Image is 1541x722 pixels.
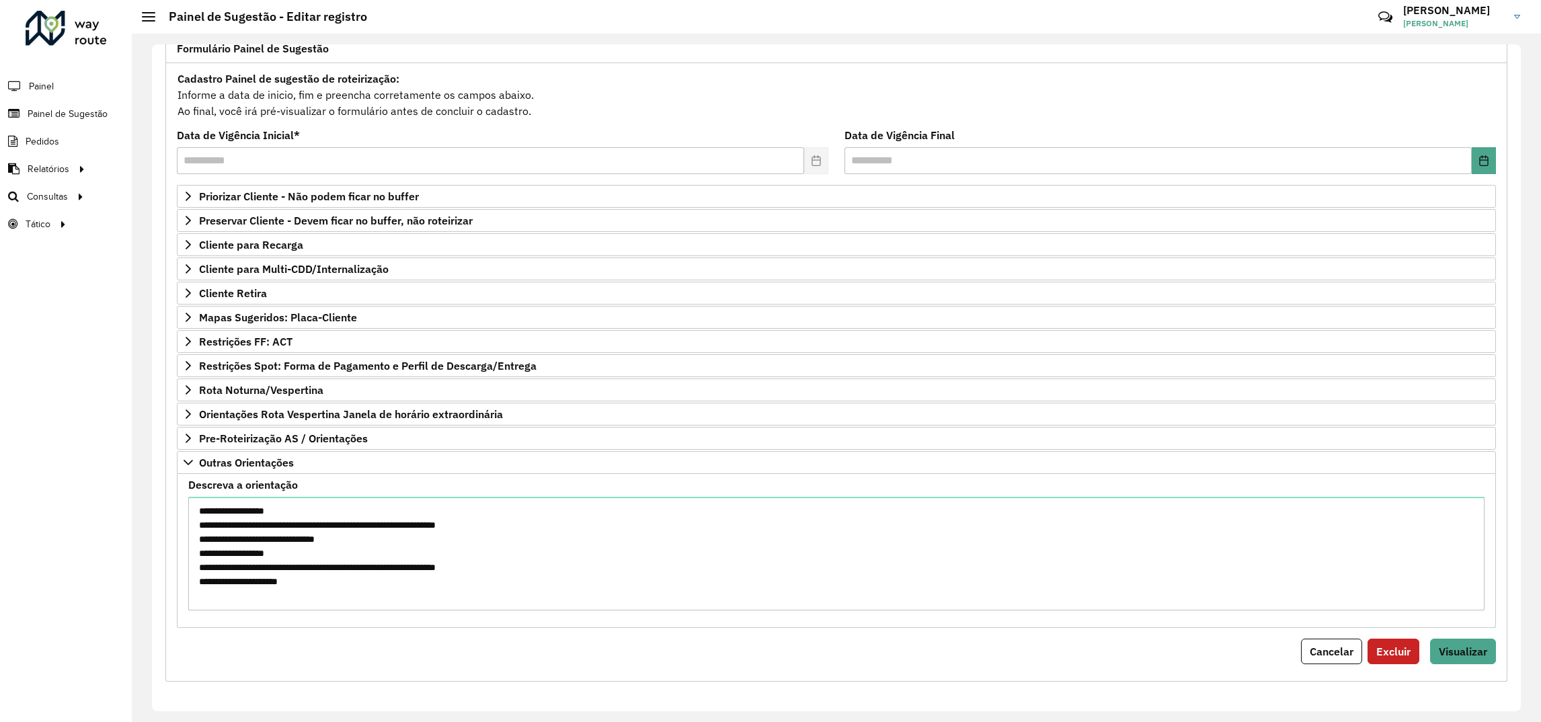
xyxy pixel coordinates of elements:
[199,360,537,371] span: Restrições Spot: Forma de Pagamento e Perfil de Descarga/Entrega
[199,239,303,250] span: Cliente para Recarga
[177,306,1496,329] a: Mapas Sugeridos: Placa-Cliente
[844,127,955,143] label: Data de Vigência Final
[28,162,69,176] span: Relatórios
[177,185,1496,208] a: Priorizar Cliente - Não podem ficar no buffer
[177,330,1496,353] a: Restrições FF: ACT
[177,70,1496,120] div: Informe a data de inicio, fim e preencha corretamente os campos abaixo. Ao final, você irá pré-vi...
[1403,17,1504,30] span: [PERSON_NAME]
[177,127,300,143] label: Data de Vigência Inicial
[177,233,1496,256] a: Cliente para Recarga
[199,336,292,347] span: Restrições FF: ACT
[177,354,1496,377] a: Restrições Spot: Forma de Pagamento e Perfil de Descarga/Entrega
[177,72,399,85] strong: Cadastro Painel de sugestão de roteirização:
[177,474,1496,628] div: Outras Orientações
[177,282,1496,305] a: Cliente Retira
[199,312,357,323] span: Mapas Sugeridos: Placa-Cliente
[199,215,473,226] span: Preservar Cliente - Devem ficar no buffer, não roteirizar
[1472,147,1496,174] button: Choose Date
[199,457,294,468] span: Outras Orientações
[199,191,419,202] span: Priorizar Cliente - Não podem ficar no buffer
[27,190,68,204] span: Consultas
[1310,645,1353,658] span: Cancelar
[177,209,1496,232] a: Preservar Cliente - Devem ficar no buffer, não roteirizar
[1376,645,1411,658] span: Excluir
[177,43,329,54] span: Formulário Painel de Sugestão
[1430,639,1496,664] button: Visualizar
[177,427,1496,450] a: Pre-Roteirização AS / Orientações
[1371,3,1400,32] a: Contato Rápido
[26,134,59,149] span: Pedidos
[199,409,503,419] span: Orientações Rota Vespertina Janela de horário extraordinária
[199,264,389,274] span: Cliente para Multi-CDD/Internalização
[29,79,54,93] span: Painel
[1403,4,1504,17] h3: [PERSON_NAME]
[177,257,1496,280] a: Cliente para Multi-CDD/Internalização
[199,433,368,444] span: Pre-Roteirização AS / Orientações
[26,217,50,231] span: Tático
[1301,639,1362,664] button: Cancelar
[177,403,1496,426] a: Orientações Rota Vespertina Janela de horário extraordinária
[199,385,323,395] span: Rota Noturna/Vespertina
[1439,645,1487,658] span: Visualizar
[199,288,267,298] span: Cliente Retira
[177,378,1496,401] a: Rota Noturna/Vespertina
[188,477,298,493] label: Descreva a orientação
[28,107,108,121] span: Painel de Sugestão
[177,451,1496,474] a: Outras Orientações
[155,9,367,24] h2: Painel de Sugestão - Editar registro
[1368,639,1419,664] button: Excluir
